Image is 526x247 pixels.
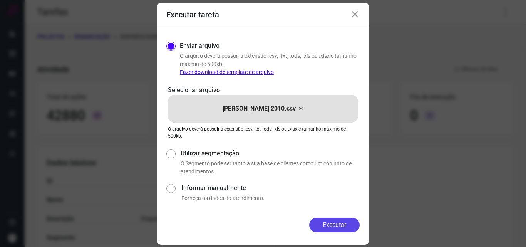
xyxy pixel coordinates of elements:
p: Forneça os dados do atendimento. [181,194,360,202]
button: Executar [309,218,360,232]
p: O arquivo deverá possuir a extensão .csv, .txt, .ods, .xls ou .xlsx e tamanho máximo de 500kb. [180,52,360,76]
a: Fazer download de template de arquivo [180,69,274,75]
label: Informar manualmente [181,183,360,193]
p: O Segmento pode ser tanto a sua base de clientes como um conjunto de atendimentos. [181,160,360,176]
p: Selecionar arquivo [168,86,358,95]
p: [PERSON_NAME] 2010.csv [223,104,296,113]
h3: Executar tarefa [166,10,219,19]
label: Utilizar segmentação [181,149,360,158]
label: Enviar arquivo [180,41,219,50]
p: O arquivo deverá possuir a extensão .csv, .txt, .ods, .xls ou .xlsx e tamanho máximo de 500kb. [168,126,358,139]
